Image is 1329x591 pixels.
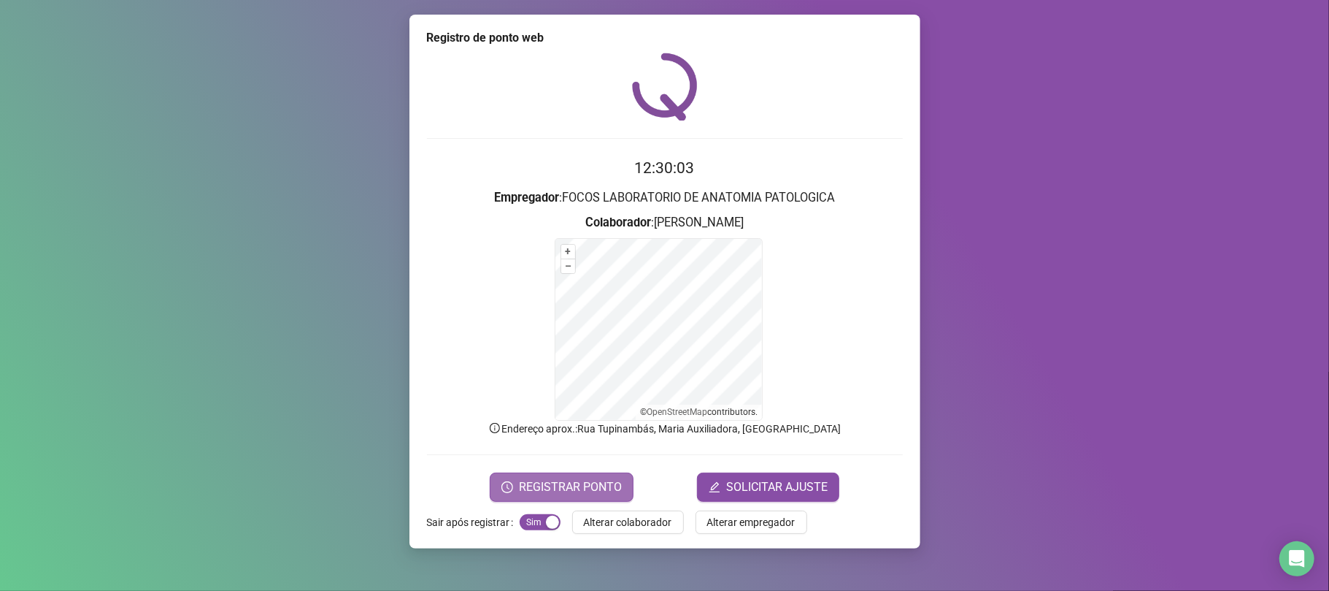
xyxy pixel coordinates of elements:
[635,159,695,177] time: 12:30:03
[561,259,575,273] button: –
[427,213,903,232] h3: : [PERSON_NAME]
[726,478,828,496] span: SOLICITAR AJUSTE
[572,511,684,534] button: Alterar colaborador
[632,53,698,121] img: QRPoint
[585,216,651,229] strong: Colaborador
[647,407,707,417] a: OpenStreetMap
[697,473,839,502] button: editSOLICITAR AJUSTE
[561,245,575,259] button: +
[427,29,903,47] div: Registro de ponto web
[640,407,758,417] li: © contributors.
[427,511,520,534] label: Sair após registrar
[427,188,903,207] h3: : FOCOS LABORATORIO DE ANATOMIA PATOLOGICA
[501,481,513,493] span: clock-circle
[1279,541,1314,576] div: Open Intercom Messenger
[709,481,720,493] span: edit
[427,421,903,437] p: Endereço aprox. : Rua Tupinambás, Maria Auxiliadora, [GEOGRAPHIC_DATA]
[696,511,807,534] button: Alterar empregador
[519,478,622,496] span: REGISTRAR PONTO
[488,422,501,435] span: info-circle
[707,514,796,530] span: Alterar empregador
[584,514,672,530] span: Alterar colaborador
[494,191,559,205] strong: Empregador
[490,473,633,502] button: REGISTRAR PONTO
